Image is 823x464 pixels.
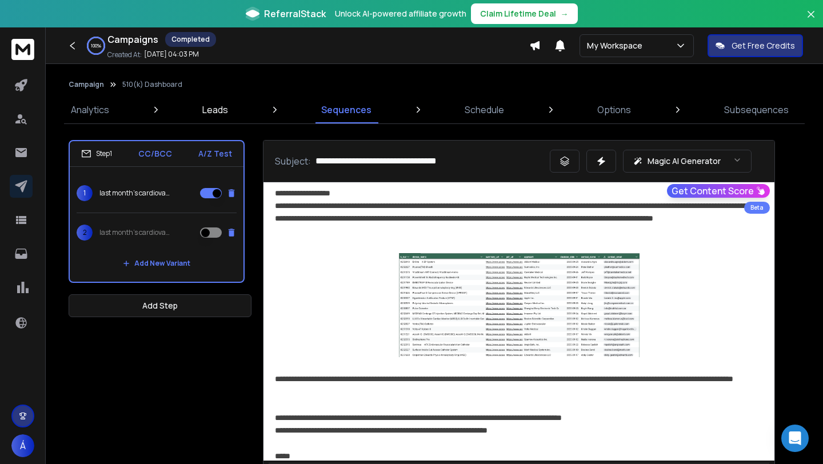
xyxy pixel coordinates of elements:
[648,155,721,167] p: Magic AI Generator
[590,96,638,123] a: Options
[202,103,228,117] p: Leads
[732,40,795,51] p: Get Free Credits
[99,189,173,198] p: last month's cardiovascular 510(k)s
[99,228,173,237] p: last month's cardiovascular 510(k)s
[71,103,109,117] p: Analytics
[107,33,158,46] h1: Campaigns
[138,148,172,159] p: CC/BCC
[264,7,326,21] span: ReferralStack
[91,42,101,49] p: 100 %
[64,96,116,123] a: Analytics
[11,434,34,457] button: Á
[561,8,569,19] span: →
[195,96,235,123] a: Leads
[597,103,631,117] p: Options
[165,32,216,47] div: Completed
[69,140,245,283] li: Step1CC/BCCA/Z Test1last month's cardiovascular 510(k)s2last month's cardiovascular 510(k)sAdd Ne...
[81,149,112,159] div: Step 1
[335,8,466,19] p: Unlock AI-powered affiliate growth
[69,294,251,317] button: Add Step
[69,80,104,89] button: Campaign
[122,80,182,89] p: 510(k) Dashboard
[623,150,752,173] button: Magic AI Generator
[781,425,809,452] div: Open Intercom Messenger
[667,184,770,198] button: Get Content Score
[321,103,371,117] p: Sequences
[114,252,199,275] button: Add New Variant
[471,3,578,24] button: Claim Lifetime Deal→
[744,202,770,214] div: Beta
[77,185,93,201] span: 1
[198,148,232,159] p: A/Z Test
[275,154,311,168] p: Subject:
[717,96,796,123] a: Subsequences
[77,225,93,241] span: 2
[804,7,818,34] button: Close banner
[708,34,803,57] button: Get Free Credits
[314,96,378,123] a: Sequences
[144,50,199,59] p: [DATE] 04:03 PM
[458,96,511,123] a: Schedule
[465,103,504,117] p: Schedule
[587,40,647,51] p: My Workspace
[107,50,142,59] p: Created At:
[724,103,789,117] p: Subsequences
